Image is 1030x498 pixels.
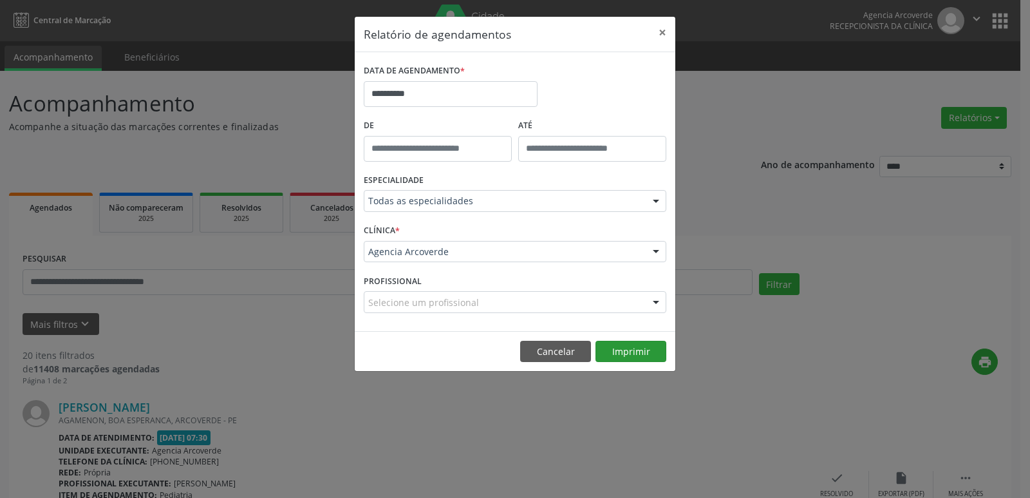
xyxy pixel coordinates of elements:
[518,116,666,136] label: ATÉ
[368,245,640,258] span: Agencia Arcoverde
[364,26,511,43] h5: Relatório de agendamentos
[364,271,422,291] label: PROFISSIONAL
[368,195,640,207] span: Todas as especialidades
[364,116,512,136] label: De
[650,17,675,48] button: Close
[595,341,666,363] button: Imprimir
[368,296,479,309] span: Selecione um profissional
[364,61,465,81] label: DATA DE AGENDAMENTO
[520,341,591,363] button: Cancelar
[364,221,400,241] label: CLÍNICA
[364,171,424,191] label: ESPECIALIDADE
